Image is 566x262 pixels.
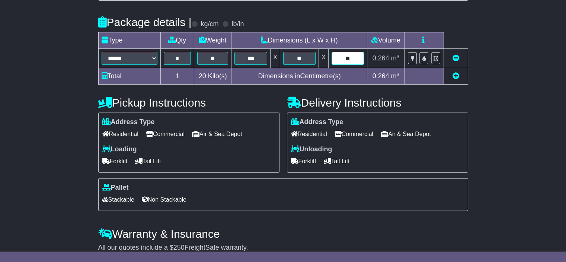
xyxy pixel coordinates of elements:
[160,32,194,49] td: Qty
[142,194,186,205] span: Non Stackable
[102,128,138,140] span: Residential
[391,72,400,80] span: m
[98,32,160,49] td: Type
[102,118,155,126] label: Address Type
[291,145,332,154] label: Unloading
[270,49,280,68] td: x
[160,68,194,85] td: 1
[102,155,128,167] span: Forklift
[381,128,431,140] span: Air & Sea Depot
[453,54,459,62] a: Remove this item
[453,72,459,80] a: Add new item
[146,128,185,140] span: Commercial
[372,72,389,80] span: 0.264
[335,128,373,140] span: Commercial
[291,128,327,140] span: Residential
[194,32,231,49] td: Weight
[102,194,134,205] span: Stackable
[319,49,329,68] td: x
[367,32,404,49] td: Volume
[98,244,468,252] div: All our quotes include a $ FreightSafe warranty.
[102,184,129,192] label: Pallet
[98,228,468,240] h4: Warranty & Insurance
[397,54,400,59] sup: 3
[102,145,137,154] label: Loading
[98,68,160,85] td: Total
[287,97,468,109] h4: Delivery Instructions
[192,128,242,140] span: Air & Sea Depot
[98,16,192,28] h4: Package details |
[397,72,400,77] sup: 3
[372,54,389,62] span: 0.264
[291,155,316,167] span: Forklift
[291,118,343,126] label: Address Type
[173,244,185,251] span: 250
[231,20,244,28] label: lb/in
[231,32,367,49] td: Dimensions (L x W x H)
[391,54,400,62] span: m
[324,155,350,167] span: Tail Lift
[194,68,231,85] td: Kilo(s)
[135,155,161,167] span: Tail Lift
[231,68,367,85] td: Dimensions in Centimetre(s)
[98,97,279,109] h4: Pickup Instructions
[199,72,206,80] span: 20
[201,20,218,28] label: kg/cm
